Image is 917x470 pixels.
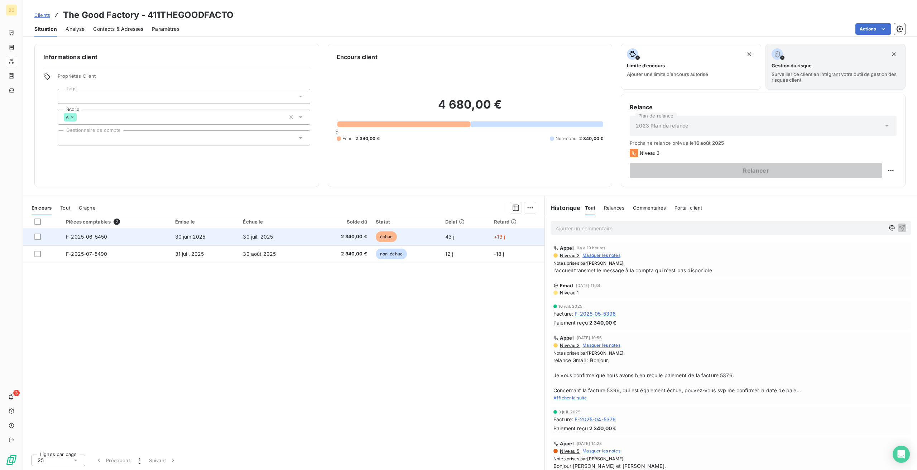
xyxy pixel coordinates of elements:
span: F-2025-05-5396 [575,310,616,317]
a: Clients [34,11,50,19]
h6: Relance [630,103,897,111]
span: Notes prises par : [553,350,908,356]
div: Solde dû [315,219,367,225]
span: [DATE] 11:34 [576,283,601,288]
button: Précédent [91,453,134,468]
span: Non-échu [556,135,576,142]
span: Analyse [66,25,85,33]
span: [PERSON_NAME] [587,456,623,461]
span: 2 340,00 € [315,233,367,240]
span: Facture : [553,310,573,317]
span: 3 [13,390,20,396]
span: Facture : [553,416,573,423]
span: relance Gmail : Bonjour, Je vous confirme que nous avons bien reçu le paiement de la facture 5376... [553,356,908,394]
span: 30 juil. 2025 [243,234,273,240]
span: 2023 Plan de relance [636,122,688,129]
button: Relancer [630,163,882,178]
span: 30 juin 2025 [175,234,206,240]
span: échue [376,231,397,242]
span: [DATE] 10:56 [577,336,602,340]
span: Propriétés Client [58,73,310,83]
span: 3 juil. 2025 [558,410,581,414]
input: Ajouter une valeur [64,135,69,141]
span: Limite d’encours [627,63,665,68]
span: [PERSON_NAME] [587,260,623,266]
span: 31 juil. 2025 [175,251,204,257]
div: Statut [376,219,437,225]
span: F-2025-04-5376 [575,416,616,423]
span: [PERSON_NAME] [587,350,623,356]
span: il y a 19 heures [577,246,605,250]
span: Notes prises par : [553,456,908,462]
button: Suivant [145,453,181,468]
div: Délai [445,219,485,225]
h6: Historique [545,203,581,212]
span: 0 [336,130,339,135]
span: non-échue [376,249,407,259]
input: Ajouter une valeur [64,93,69,100]
span: Niveau 3 [640,150,659,156]
span: 2 340,00 € [589,425,617,432]
span: En cours [32,205,52,211]
span: Masquer les notes [582,252,620,259]
div: Émise le [175,219,235,225]
span: Tout [585,205,596,211]
span: Masquer les notes [582,448,620,454]
span: Clients [34,12,50,18]
span: Gestion du risque [772,63,812,68]
span: Surveiller ce client en intégrant votre outil de gestion des risques client. [772,71,899,83]
h2: 4 680,00 € [337,97,604,119]
span: Ajouter une limite d’encours autorisé [627,71,708,77]
span: +13 j [494,234,505,240]
h6: Informations client [43,53,310,61]
button: Limite d’encoursAjouter une limite d’encours autorisé [621,44,761,90]
span: Niveau 1 [559,290,578,296]
span: Graphe [79,205,96,211]
span: Niveau 2 [559,253,580,258]
span: 2 340,00 € [315,250,367,258]
div: Pièces comptables [66,219,166,225]
span: 43 j [445,234,455,240]
span: 2 340,00 € [355,135,380,142]
button: 1 [134,453,145,468]
span: Échu [342,135,353,142]
span: Email [560,283,573,288]
span: F-2025-07-5490 [66,251,107,257]
input: Ajouter une valeur [77,114,82,120]
button: Actions [855,23,891,35]
span: Paramètres [152,25,179,33]
div: Échue le [243,219,307,225]
img: Logo LeanPay [6,454,17,466]
span: Appel [560,335,574,341]
span: 2 [114,219,120,225]
div: DC [6,4,17,16]
button: Gestion du risqueSurveiller ce client en intégrant votre outil de gestion des risques client. [765,44,906,90]
span: 16 août 2025 [694,140,724,146]
span: [DATE] 14:28 [577,441,602,446]
span: 1 [139,457,140,464]
span: Prochaine relance prévue le [630,140,897,146]
span: 30 août 2025 [243,251,276,257]
span: A [66,115,69,119]
div: Open Intercom Messenger [893,446,910,463]
span: 12 j [445,251,453,257]
span: Tout [60,205,70,211]
span: F-2025-06-5450 [66,234,107,240]
div: Retard [494,219,540,225]
span: Afficher la suite [553,395,587,401]
span: 2 340,00 € [589,319,617,326]
span: Masquer les notes [582,342,620,349]
span: Relances [604,205,624,211]
span: Portail client [674,205,702,211]
span: 2 340,00 € [579,135,604,142]
span: 10 juil. 2025 [558,304,582,308]
span: Commentaires [633,205,666,211]
span: Paiement reçu [553,319,588,326]
h6: Encours client [337,53,378,61]
span: l'accueil transmet le message à la compta qui n'est pas disponible [553,267,908,274]
span: Appel [560,245,574,251]
span: Paiement reçu [553,425,588,432]
span: Appel [560,441,574,446]
span: -18 j [494,251,504,257]
span: Notes prises par : [553,260,908,267]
